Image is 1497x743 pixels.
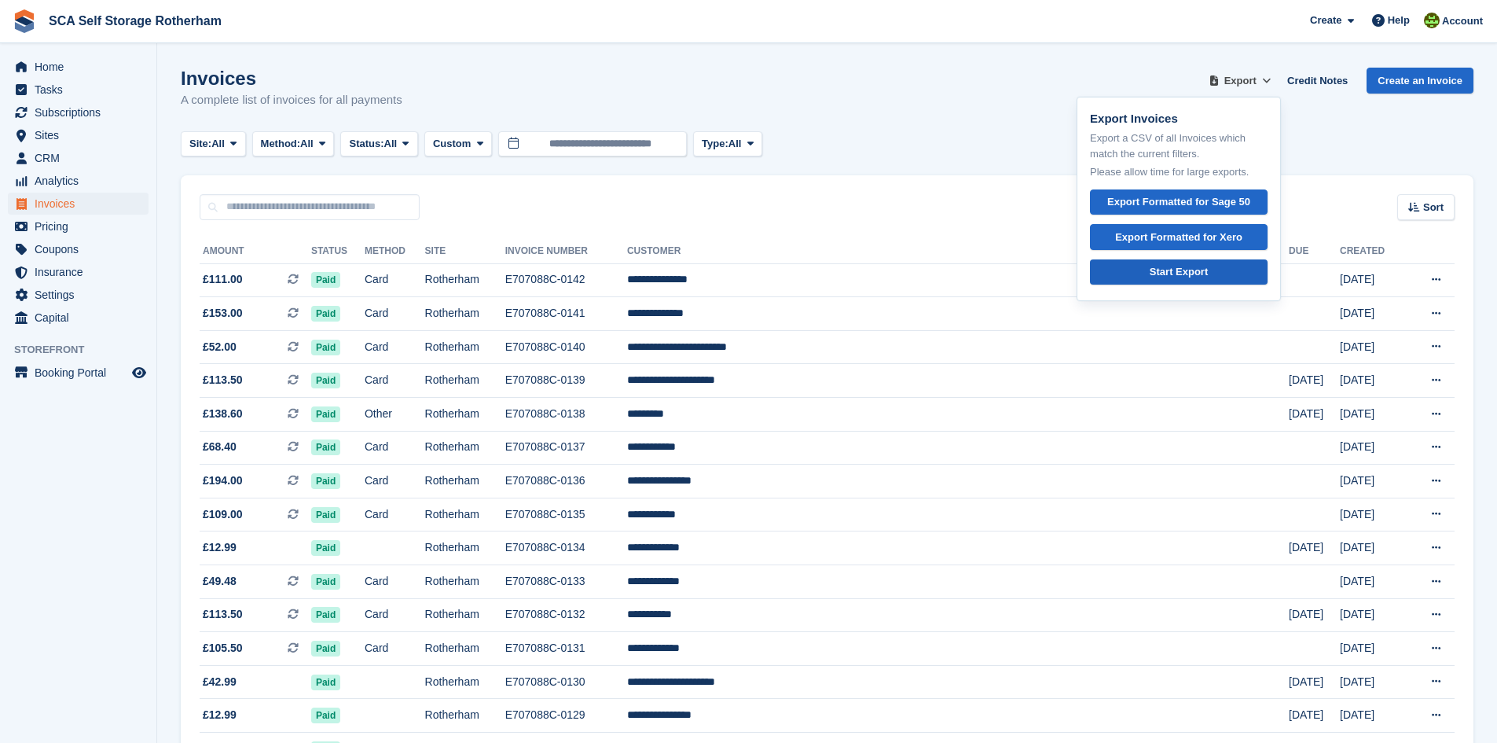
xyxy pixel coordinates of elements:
[365,465,425,498] td: Card
[35,124,129,146] span: Sites
[505,297,627,331] td: E707088C-0141
[505,565,627,599] td: E707088C-0133
[311,708,340,723] span: Paid
[8,79,149,101] a: menu
[8,307,149,329] a: menu
[1442,13,1483,29] span: Account
[311,641,340,657] span: Paid
[425,330,505,364] td: Rotherham
[35,284,129,306] span: Settings
[261,136,301,152] span: Method:
[35,147,129,169] span: CRM
[365,364,425,398] td: Card
[8,101,149,123] a: menu
[203,640,243,657] span: £105.50
[8,238,149,260] a: menu
[1388,13,1410,28] span: Help
[35,170,129,192] span: Analytics
[300,136,314,152] span: All
[35,79,129,101] span: Tasks
[8,362,149,384] a: menu
[505,330,627,364] td: E707088C-0140
[35,362,129,384] span: Booking Portal
[1205,68,1275,94] button: Export
[505,239,627,264] th: Invoice Number
[35,56,129,78] span: Home
[203,506,243,523] span: £109.00
[505,632,627,666] td: E707088C-0131
[1090,259,1268,285] a: Start Export
[8,261,149,283] a: menu
[42,8,228,34] a: SCA Self Storage Rotherham
[425,431,505,465] td: Rotherham
[203,372,243,388] span: £113.50
[311,340,340,355] span: Paid
[425,665,505,699] td: Rotherham
[181,68,402,89] h1: Invoices
[1340,598,1406,632] td: [DATE]
[311,540,340,556] span: Paid
[505,398,627,432] td: E707088C-0138
[1340,665,1406,699] td: [DATE]
[311,473,340,489] span: Paid
[181,131,246,157] button: Site: All
[203,339,237,355] span: £52.00
[425,465,505,498] td: Rotherham
[311,574,340,590] span: Paid
[425,632,505,666] td: Rotherham
[425,239,505,264] th: Site
[433,136,471,152] span: Custom
[425,498,505,532] td: Rotherham
[505,598,627,632] td: E707088C-0132
[1115,230,1242,245] div: Export Formatted for Xero
[425,598,505,632] td: Rotherham
[702,136,728,152] span: Type:
[425,699,505,733] td: Rotherham
[311,675,340,690] span: Paid
[1289,699,1340,733] td: [DATE]
[203,573,237,590] span: £49.48
[1340,565,1406,599] td: [DATE]
[1107,194,1250,210] div: Export Formatted for Sage 50
[1340,431,1406,465] td: [DATE]
[8,215,149,237] a: menu
[203,439,237,455] span: £68.40
[365,398,425,432] td: Other
[8,147,149,169] a: menu
[35,261,129,283] span: Insurance
[365,330,425,364] td: Card
[1289,598,1340,632] td: [DATE]
[35,101,129,123] span: Subscriptions
[349,136,383,152] span: Status:
[35,238,129,260] span: Coupons
[1090,189,1268,215] a: Export Formatted for Sage 50
[365,239,425,264] th: Method
[365,598,425,632] td: Card
[8,124,149,146] a: menu
[384,136,398,152] span: All
[365,263,425,297] td: Card
[311,440,340,455] span: Paid
[505,364,627,398] td: E707088C-0139
[203,305,243,322] span: £153.00
[1340,532,1406,565] td: [DATE]
[311,373,340,388] span: Paid
[1340,398,1406,432] td: [DATE]
[203,674,237,690] span: £42.99
[1224,73,1257,89] span: Export
[1340,465,1406,498] td: [DATE]
[627,239,1289,264] th: Customer
[181,91,402,109] p: A complete list of invoices for all payments
[425,364,505,398] td: Rotherham
[505,263,627,297] td: E707088C-0142
[728,136,742,152] span: All
[1340,498,1406,532] td: [DATE]
[203,271,243,288] span: £111.00
[425,565,505,599] td: Rotherham
[1340,364,1406,398] td: [DATE]
[1289,665,1340,699] td: [DATE]
[1310,13,1341,28] span: Create
[505,498,627,532] td: E707088C-0135
[505,431,627,465] td: E707088C-0137
[311,507,340,523] span: Paid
